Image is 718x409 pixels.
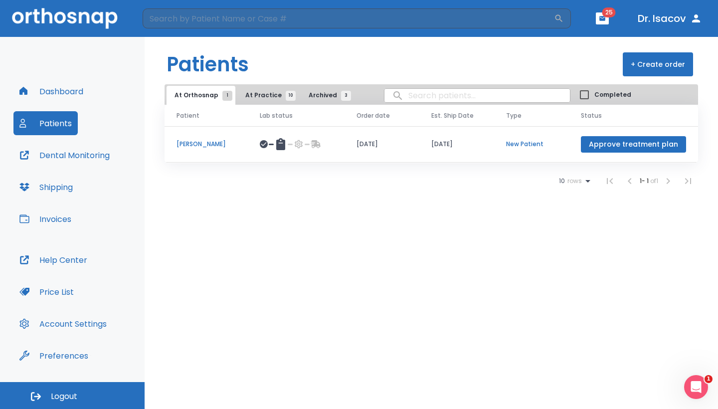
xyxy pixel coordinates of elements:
td: [DATE] [419,126,494,163]
span: Completed [594,90,631,99]
div: tabs [167,86,356,105]
span: rows [565,178,582,185]
button: Approve treatment plan [581,136,686,153]
span: Lab status [260,111,293,120]
td: [DATE] [345,126,419,163]
span: 1 - 1 [640,177,650,185]
button: Invoices [13,207,77,231]
span: Archived [309,91,346,100]
span: of 1 [650,177,658,185]
button: Dr. Isacov [634,9,706,27]
p: New Patient [506,140,557,149]
span: At Practice [245,91,291,100]
button: Dental Monitoring [13,143,116,167]
span: At Orthosnap [175,91,227,100]
button: Dashboard [13,79,89,103]
span: Order date [357,111,390,120]
span: Type [506,111,522,120]
button: Account Settings [13,312,113,336]
button: Help Center [13,248,93,272]
div: Tooltip anchor [86,351,95,360]
img: Orthosnap [12,8,118,28]
span: 1 [222,91,232,101]
p: [PERSON_NAME] [177,140,236,149]
h1: Patients [167,49,249,79]
span: 3 [341,91,351,101]
span: 10 [559,178,565,185]
span: 10 [286,91,296,101]
button: Preferences [13,344,94,368]
button: Price List [13,280,80,304]
span: Est. Ship Date [431,111,474,120]
input: search [384,86,570,105]
iframe: Intercom live chat [684,375,708,399]
button: Shipping [13,175,79,199]
button: + Create order [623,52,693,76]
span: 25 [602,7,616,17]
button: Patients [13,111,78,135]
span: Logout [51,391,77,402]
span: Patient [177,111,199,120]
span: 1 [705,375,713,383]
input: Search by Patient Name or Case # [143,8,554,28]
span: Status [581,111,602,120]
